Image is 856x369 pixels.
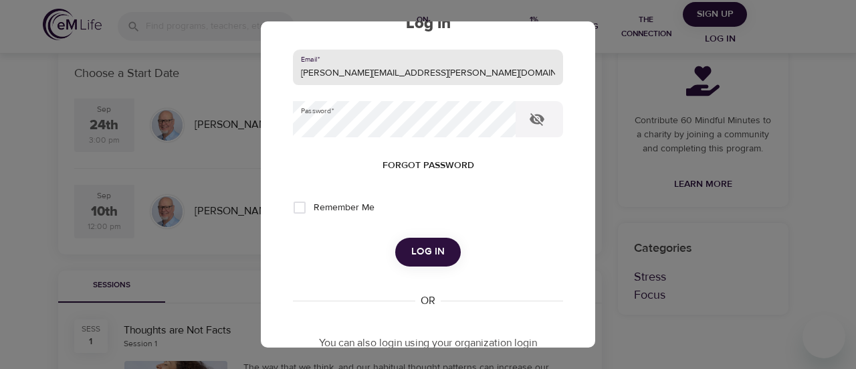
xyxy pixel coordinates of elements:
p: You can also login using your organization login information [293,336,563,366]
button: Forgot password [377,153,479,178]
div: OR [415,293,441,309]
span: Forgot password [383,157,474,174]
span: Log in [411,243,445,261]
span: Remember Me [314,201,374,215]
button: Log in [395,238,461,266]
h2: Log in [293,14,563,33]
